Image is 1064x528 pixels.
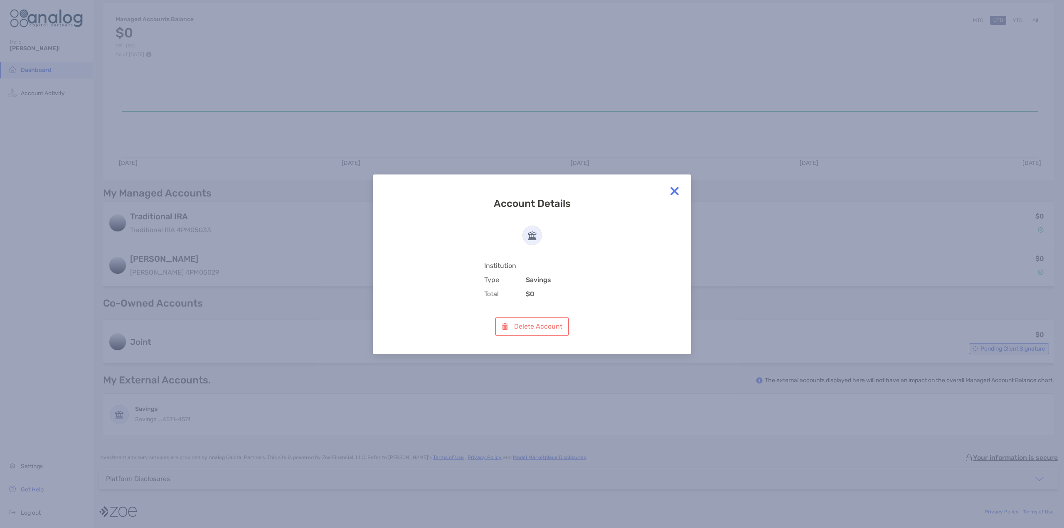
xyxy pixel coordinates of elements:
span: Institution [484,262,526,270]
h3: Account Details [459,198,605,209]
span: Total [484,290,526,298]
button: Delete Account [495,317,569,336]
img: close modal icon [666,183,683,199]
img: button icon [502,323,508,330]
b: Savings [526,276,551,284]
b: $0 [526,290,534,298]
img: icon_default_institutions.svg [523,226,542,245]
span: Type [484,276,526,284]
